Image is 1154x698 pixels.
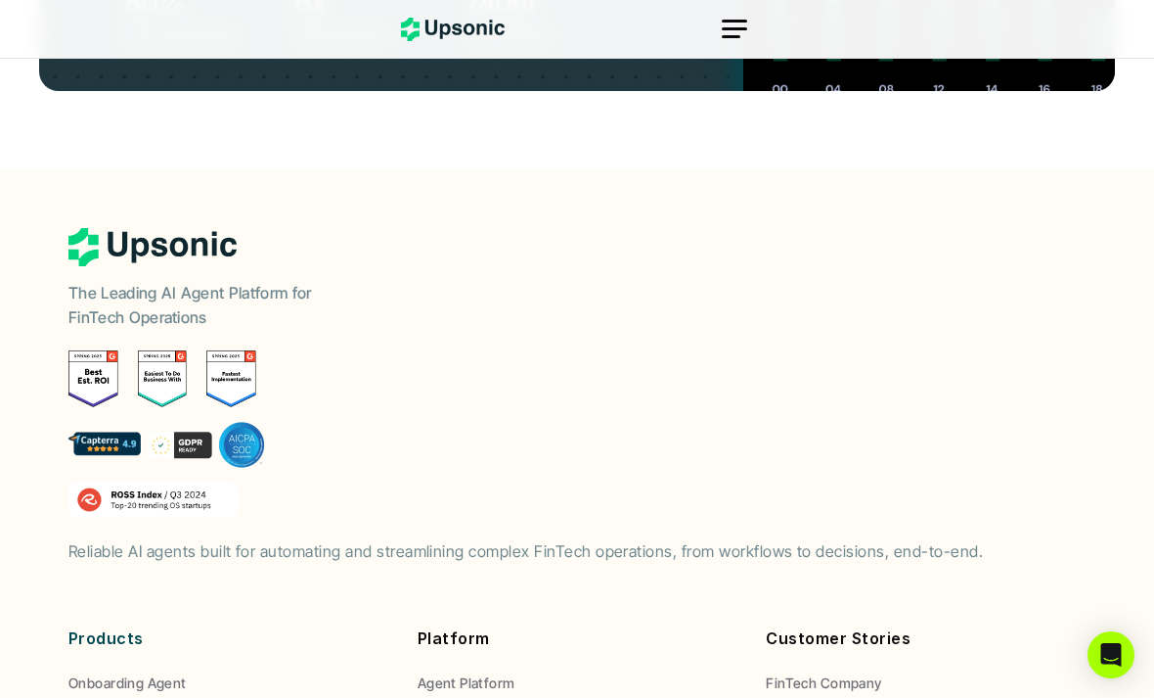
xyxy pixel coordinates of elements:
[418,625,737,653] p: Platform
[68,281,313,331] p: The Leading AI Agent Platform for FinTech Operations
[766,673,881,693] p: FinTech Company
[68,673,388,693] a: Onboarding Agent
[68,625,388,653] p: Products
[1087,631,1134,678] div: Open Intercom Messenger
[766,625,1086,653] p: Customer Stories
[418,673,515,693] p: Agent Platform
[68,537,984,566] p: Reliable AI agents built for automating and streamlining complex FinTech operations, from workflo...
[68,673,187,693] p: Onboarding Agent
